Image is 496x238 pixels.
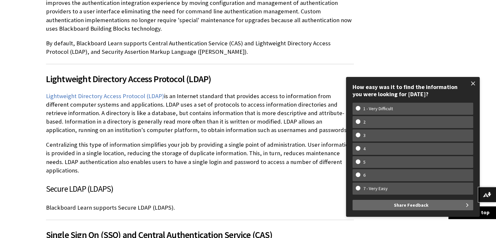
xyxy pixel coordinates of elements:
[356,172,373,178] w-span: 6
[46,183,354,195] h3: Secure LDAP (LDAPS)
[394,200,428,210] span: Share Feedback
[356,186,395,191] w-span: 7 - Very Easy
[46,39,354,56] p: By default, Blackboard Learn supports Central Authentication Service (CAS) and Lightweight Direct...
[356,159,373,165] w-span: 5
[46,203,354,212] p: Blackboard Learn supports Secure LDAP (LDAPS).
[46,72,354,86] span: Lightweight Directory Access Protocol (LDAP)
[356,146,373,152] w-span: 4
[356,106,400,112] w-span: 1 - Very Difficult
[353,83,473,97] div: How easy was it to find the information you were looking for [DATE]?
[356,119,373,125] w-span: 2
[356,133,373,138] w-span: 3
[46,92,354,135] p: is an Internet standard that provides access to information from different computer systems and a...
[46,92,164,100] a: Lightweight Directory Access Protocol (LDAP)
[353,200,473,210] button: Share Feedback
[46,141,354,175] p: Centralizing this type of information simplifies your job by providing a single point of administ...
